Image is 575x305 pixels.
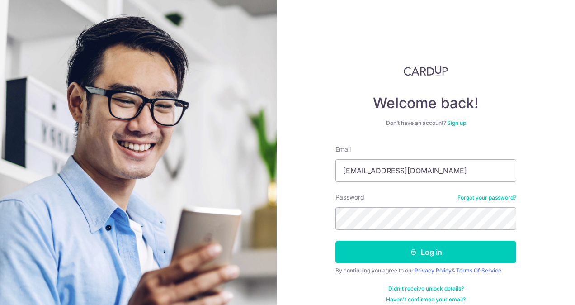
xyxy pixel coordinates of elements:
[335,267,516,274] div: By continuing you agree to our &
[456,267,501,274] a: Terms Of Service
[335,193,364,202] label: Password
[388,285,464,292] a: Didn't receive unlock details?
[335,94,516,112] h4: Welcome back!
[386,296,466,303] a: Haven't confirmed your email?
[404,65,448,76] img: CardUp Logo
[335,159,516,182] input: Enter your Email
[415,267,452,274] a: Privacy Policy
[447,119,466,126] a: Sign up
[457,194,516,201] a: Forgot your password?
[335,241,516,263] button: Log in
[335,145,351,154] label: Email
[335,119,516,127] div: Don’t have an account?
